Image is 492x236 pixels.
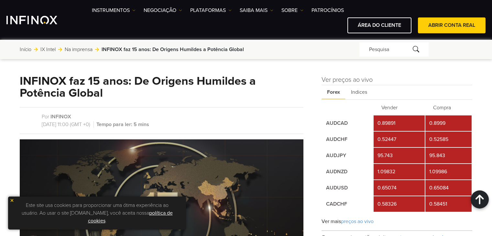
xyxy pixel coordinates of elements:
h1: INFINOX faz 15 anos: De Origens Humildes a Potência Global [20,75,303,100]
td: 0.65074 [374,180,424,196]
td: CADCHF [322,196,373,212]
span: INFINOX faz 15 anos: De Origens Humildes a Potência Global [102,46,244,53]
span: Por [42,113,49,120]
span: Forex [322,85,345,99]
a: NEGOCIAÇÃO [144,6,182,14]
a: SOBRE [281,6,303,14]
td: 0.89891 [374,115,424,131]
td: AUDJPY [322,148,373,163]
span: [DATE] 11:00 (GMT +0) [42,121,94,128]
img: arrow-right [34,48,38,51]
a: Instrumentos [92,6,136,14]
td: 95.843 [425,148,472,163]
img: arrow-right [95,48,99,51]
td: AUDCAD [322,115,373,131]
div: Ver mais [322,212,473,231]
span: preços ao vivo [341,218,374,225]
th: Vender [374,101,424,115]
td: AUDNZD [322,164,373,179]
img: arrow-right [58,48,62,51]
td: 0.52447 [374,132,424,147]
td: 95.743 [374,148,424,163]
h4: Ver preços ao vivo [322,75,473,85]
p: Este site usa cookies para proporcionar uma ótima experiência ao usuário. Ao usar o site [DOMAIN_... [11,200,183,226]
td: 0.58326 [374,196,424,212]
td: 0.8999 [425,115,472,131]
a: ABRIR CONTA REAL [418,17,486,33]
td: AUDUSD [322,180,373,196]
td: 0.52585 [425,132,472,147]
a: INFINOX [50,113,71,120]
span: Tempo para ler: 5 mins [95,121,149,128]
img: yellow close icon [10,198,14,203]
td: 1.09986 [425,164,472,179]
span: Indices [345,85,373,99]
a: Na imprensa [65,46,93,53]
a: ÁREA DO CLIENTE [347,17,411,33]
a: Saiba mais [240,6,273,14]
th: Compra [425,101,472,115]
a: IX Intel [40,46,56,53]
td: AUDCHF [322,132,373,147]
a: Patrocínios [312,6,344,14]
td: 0.65084 [425,180,472,196]
a: Início [20,46,31,53]
div: Pesquisa [359,42,429,57]
a: INFINOX Logo [6,16,72,24]
td: 0.58451 [425,196,472,212]
td: 1.09832 [374,164,424,179]
a: PLATAFORMAS [190,6,232,14]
